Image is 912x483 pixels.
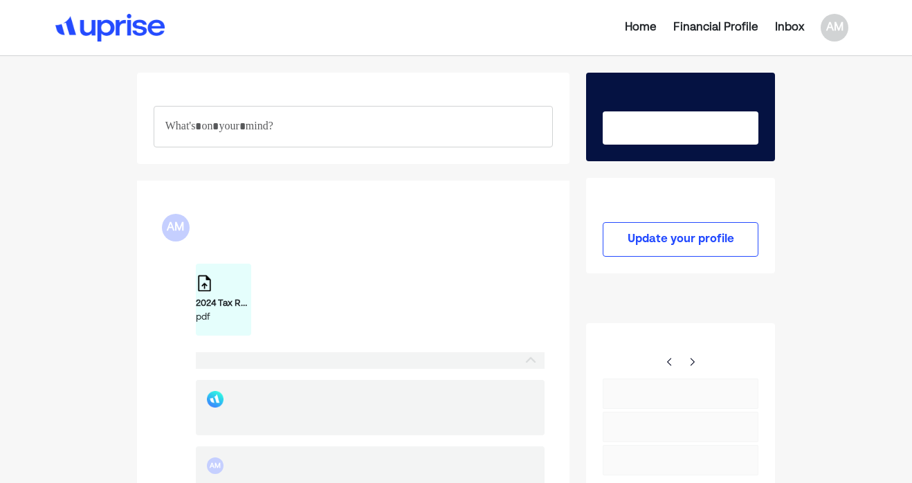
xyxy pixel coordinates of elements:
[821,14,848,42] div: AM
[603,222,758,257] button: Update your profile
[686,356,697,367] img: right-arrow
[196,297,251,311] div: 2024 Tax Return Documents ([PERSON_NAME] M - Client Copy) (2).pdf
[154,106,553,147] div: Rich Text Editor. Editing area: main
[664,356,675,367] img: right-arrow
[673,19,758,36] div: Financial Profile
[625,19,657,36] div: Home
[196,311,251,325] div: pdf
[207,457,224,474] div: AM
[162,214,190,241] div: AM
[775,19,804,36] div: Inbox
